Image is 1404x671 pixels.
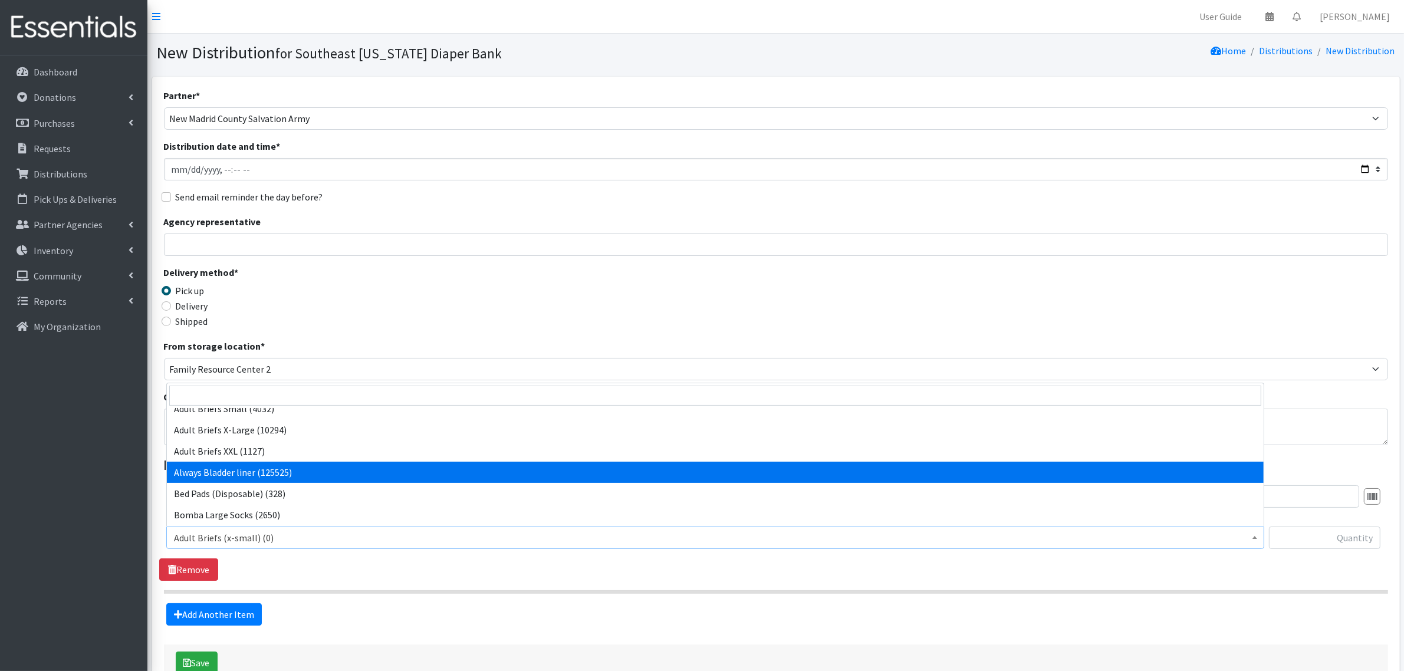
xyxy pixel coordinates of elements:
a: My Organization [5,315,143,338]
p: Community [34,270,81,282]
li: Adult Briefs XXL (1127) [167,440,1264,462]
a: Dashboard [5,60,143,84]
a: Requests [5,137,143,160]
p: Dashboard [34,66,77,78]
p: Purchases [34,117,75,129]
a: Home [1211,45,1247,57]
p: Donations [34,91,76,103]
label: From storage location [164,339,265,353]
li: Bomba Medium Socks (1400) [167,525,1264,547]
a: Community [5,264,143,288]
a: Reports [5,290,143,313]
p: Inventory [34,245,73,256]
p: Distributions [34,168,87,180]
a: User Guide [1190,5,1251,28]
li: Bomba Large Socks (2650) [167,504,1264,525]
p: My Organization [34,321,101,333]
span: Adult Briefs (x-small) (0) [174,529,1257,546]
abbr: required [277,140,281,152]
label: Partner [164,88,200,103]
label: Pick up [176,284,205,298]
a: Purchases [5,111,143,135]
a: Pick Ups & Deliveries [5,188,143,211]
li: Adult Briefs Small (4032) [167,398,1264,419]
li: Always Bladder liner (125525) [167,462,1264,483]
abbr: required [196,90,200,101]
label: Delivery [176,299,208,313]
label: Comment [164,390,207,404]
input: Quantity [1269,527,1380,549]
label: Distribution date and time [164,139,281,153]
label: Agency representative [164,215,261,229]
img: HumanEssentials [5,8,143,47]
p: Reports [34,295,67,307]
label: Send email reminder the day before? [176,190,323,204]
a: Donations [5,85,143,109]
li: Bed Pads (Disposable) (328) [167,483,1264,504]
li: Adult Briefs X-Large (10294) [167,419,1264,440]
span: Adult Briefs (x-small) (0) [166,527,1264,549]
legend: Items in this distribution [164,455,1388,476]
a: Remove [159,558,218,581]
a: Partner Agencies [5,213,143,236]
p: Requests [34,143,71,154]
a: [PERSON_NAME] [1310,5,1399,28]
a: New Distribution [1326,45,1395,57]
abbr: required [261,340,265,352]
p: Pick Ups & Deliveries [34,193,117,205]
legend: Delivery method [164,265,470,284]
abbr: required [235,267,239,278]
a: Distributions [5,162,143,186]
small: for Southeast [US_STATE] Diaper Bank [276,45,502,62]
a: Add Another Item [166,603,262,626]
p: Partner Agencies [34,219,103,231]
label: Shipped [176,314,208,328]
a: Inventory [5,239,143,262]
h1: New Distribution [157,42,772,63]
a: Distributions [1260,45,1313,57]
